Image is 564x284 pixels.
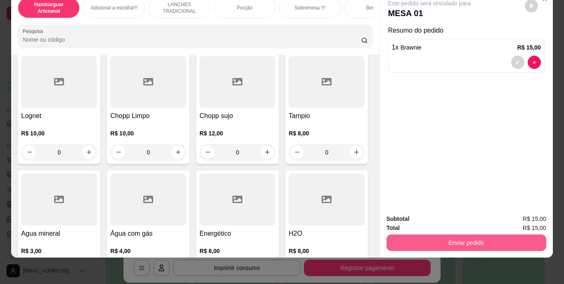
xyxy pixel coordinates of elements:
p: R$ 4,00 [110,247,186,255]
p: Resumo do pedido [388,26,545,35]
p: R$ 10,00 [21,129,97,137]
p: Hambúrguer Artesanal [25,1,73,14]
span: R$ 15,00 [523,223,546,232]
p: 1 x [392,43,422,52]
button: increase-product-quantity [82,146,95,159]
p: R$ 8,00 [199,247,275,255]
button: decrease-product-quantity [528,56,541,69]
p: Bebidas [366,5,384,11]
button: decrease-product-quantity [201,146,214,159]
h4: Chopp sujo [199,111,275,121]
h4: Agua mineral [21,229,97,239]
button: Enviar pedido [386,234,546,251]
button: increase-product-quantity [350,146,363,159]
button: increase-product-quantity [171,146,185,159]
p: R$ 3,00 [21,247,97,255]
h4: Água com gás [110,229,186,239]
h4: Chopp Limpo [110,111,186,121]
button: decrease-product-quantity [511,56,524,69]
p: Adicional a escolha!!! [91,5,137,11]
p: LANCHES TRADICIONAL [155,1,203,14]
strong: Total [386,225,400,231]
strong: Subtotal [386,215,410,222]
h4: Energético [199,229,275,239]
span: R$ 15,00 [523,214,546,223]
h4: Tampio [289,111,365,121]
label: Pesquisa [23,28,46,35]
input: Pesquisa [23,35,361,44]
p: R$ 8,00 [289,129,365,137]
button: decrease-product-quantity [23,146,36,159]
button: decrease-product-quantity [112,146,125,159]
h4: H2O [289,229,365,239]
p: R$ 12,00 [199,129,275,137]
p: MESA 01 [388,7,471,19]
h4: Lognet [21,111,97,121]
p: R$ 10,00 [110,129,186,137]
button: increase-product-quantity [261,146,274,159]
p: R$ 15,00 [517,43,541,52]
button: decrease-product-quantity [290,146,303,159]
p: Porção [237,5,252,11]
span: Brawnie [400,44,422,51]
p: R$ 8,00 [289,247,365,255]
p: Sobremesa !!! [294,5,325,11]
